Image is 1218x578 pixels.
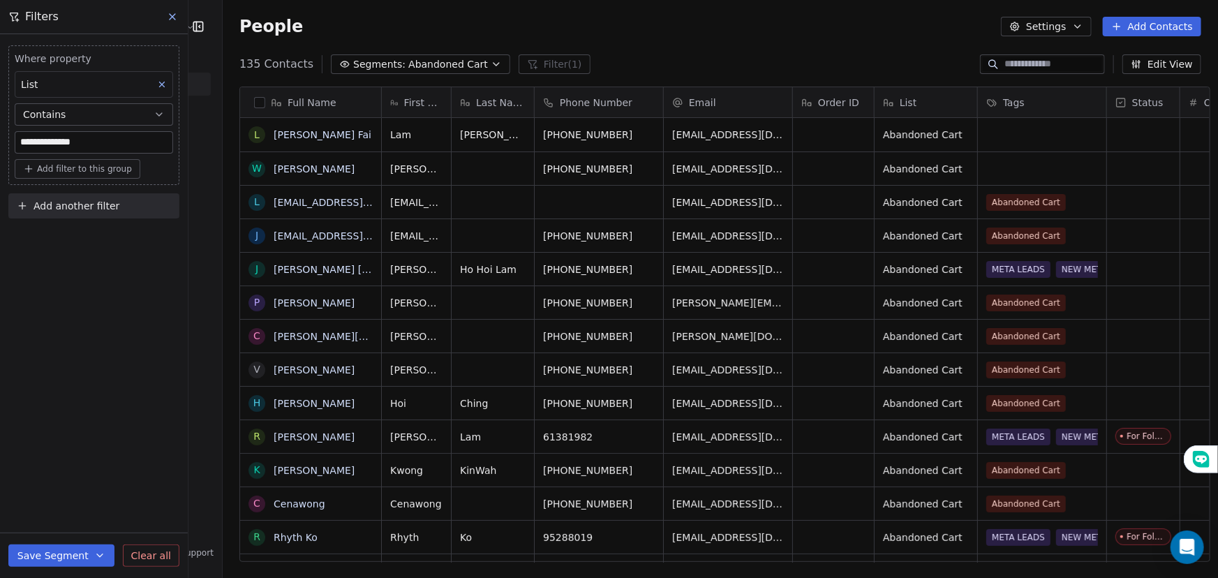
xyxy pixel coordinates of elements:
[1107,87,1180,117] div: Status
[274,465,355,476] a: [PERSON_NAME]
[672,430,784,444] span: [EMAIL_ADDRESS][DOMAIN_NAME]
[1056,529,1163,546] span: NEW META ADS LEADS
[1001,17,1091,36] button: Settings
[672,329,784,343] span: [PERSON_NAME][DOMAIN_NAME][EMAIL_ADDRESS][DOMAIN_NAME]
[254,295,260,310] div: P
[253,429,260,444] div: R
[543,296,655,310] span: [PHONE_NUMBER]
[875,87,977,117] div: List
[1127,532,1163,542] div: For Follow Up
[883,397,969,410] span: Abandoned Cart
[253,496,260,511] div: C
[240,118,382,563] div: grid
[390,397,443,410] span: Hoi
[672,296,784,310] span: [PERSON_NAME][EMAIL_ADDRESS][PERSON_NAME][DOMAIN_NAME]
[883,363,969,377] span: Abandoned Cart
[255,262,258,276] div: J
[883,162,969,176] span: Abandoned Cart
[460,128,526,142] span: [PERSON_NAME]
[543,329,655,343] span: [PHONE_NUMBER]
[239,56,313,73] span: 135 Contacts
[986,295,1066,311] span: Abandoned Cart
[460,531,526,544] span: Ko
[672,262,784,276] span: [EMAIL_ADDRESS][DOMAIN_NAME]
[883,497,969,511] span: Abandoned Cart
[672,464,784,477] span: [EMAIL_ADDRESS][DOMAIN_NAME]
[404,96,443,110] span: First Name
[274,398,355,409] a: [PERSON_NAME]
[390,430,443,444] span: [PERSON_NAME]
[390,162,443,176] span: [PERSON_NAME]
[274,163,355,175] a: [PERSON_NAME]
[543,497,655,511] span: [PHONE_NUMBER]
[672,195,784,209] span: [EMAIL_ADDRESS][DOMAIN_NAME]
[274,297,355,309] a: [PERSON_NAME]
[460,262,526,276] span: Ho Hoi Lam
[1132,96,1164,110] span: Status
[1122,54,1201,74] button: Edit View
[390,262,443,276] span: [PERSON_NAME]
[1056,429,1163,445] span: NEW META ADS LEADS
[253,530,260,544] div: R
[288,96,336,110] span: Full Name
[672,162,784,176] span: [EMAIL_ADDRESS][DOMAIN_NAME]
[274,532,318,543] a: Rhyth Ko
[274,197,445,208] a: [EMAIL_ADDRESS][DOMAIN_NAME]
[1127,431,1163,441] div: For Follow Up
[793,87,874,117] div: Order ID
[986,395,1066,412] span: Abandoned Cart
[672,531,784,544] span: [EMAIL_ADDRESS][DOMAIN_NAME]
[560,96,632,110] span: Phone Number
[240,87,381,117] div: Full Name
[978,87,1106,117] div: Tags
[460,430,526,444] span: Lam
[252,161,262,176] div: W
[986,261,1050,278] span: META LEADS
[274,364,355,376] a: [PERSON_NAME]
[274,129,371,140] a: [PERSON_NAME] Fai
[239,16,303,37] span: People
[253,362,260,377] div: V
[274,498,325,510] a: Cenawong
[253,329,260,343] div: c
[672,128,784,142] span: [EMAIL_ADDRESS][DOMAIN_NAME]
[543,162,655,176] span: [PHONE_NUMBER]
[390,195,443,209] span: [EMAIL_ADDRESS][DOMAIN_NAME]
[543,397,655,410] span: [PHONE_NUMBER]
[274,331,607,342] a: [PERSON_NAME][DOMAIN_NAME][EMAIL_ADDRESS][DOMAIN_NAME]
[390,296,443,310] span: [PERSON_NAME]
[986,194,1066,211] span: Abandoned Cart
[519,54,591,74] button: Filter(1)
[390,128,443,142] span: Lam
[672,497,784,511] span: [EMAIL_ADDRESS][DOMAIN_NAME]
[672,363,784,377] span: [EMAIL_ADDRESS][DOMAIN_NAME]
[543,430,655,444] span: 61381982
[353,57,406,72] span: Segments:
[883,195,969,209] span: Abandoned Cart
[986,429,1050,445] span: META LEADS
[382,87,451,117] div: First Name
[253,463,260,477] div: K
[689,96,716,110] span: Email
[460,397,526,410] span: Ching
[1103,17,1201,36] button: Add Contacts
[883,464,969,477] span: Abandoned Cart
[986,362,1066,378] span: Abandoned Cart
[255,228,258,243] div: j
[986,462,1066,479] span: Abandoned Cart
[883,128,969,142] span: Abandoned Cart
[883,262,969,276] span: Abandoned Cart
[408,57,488,72] span: Abandoned Cart
[1003,96,1025,110] span: Tags
[543,531,655,544] span: 95288019
[390,497,443,511] span: Cenawong
[452,87,534,117] div: Last Name
[535,87,663,117] div: Phone Number
[1056,261,1163,278] span: NEW META ADS LEADS
[883,329,969,343] span: Abandoned Cart
[390,531,443,544] span: Rhyth
[818,96,859,110] span: Order ID
[274,431,355,443] a: [PERSON_NAME]
[883,296,969,310] span: Abandoned Cart
[476,96,526,110] span: Last Name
